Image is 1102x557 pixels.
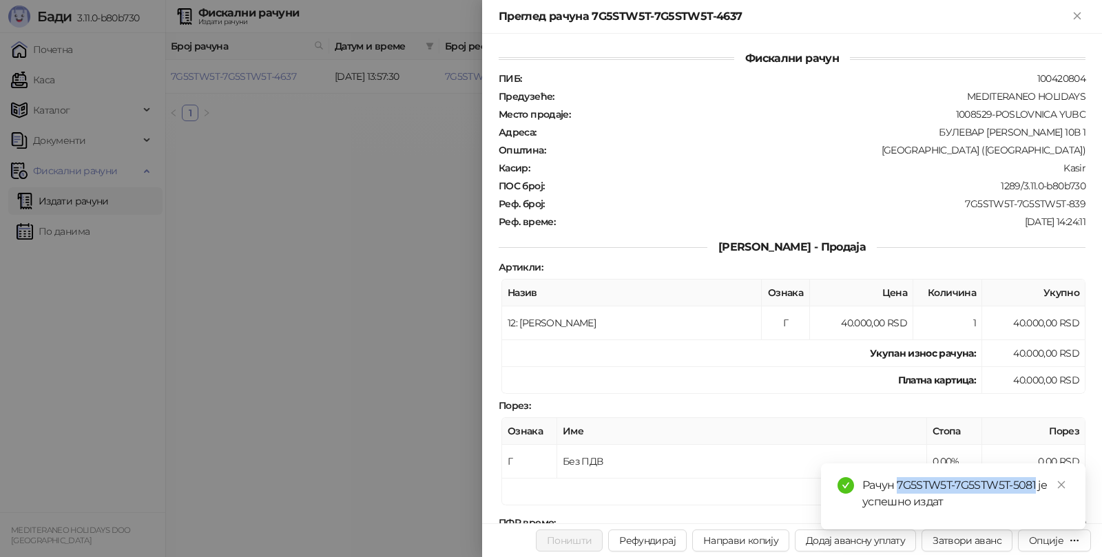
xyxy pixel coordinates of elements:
[810,280,913,306] th: Цена
[556,90,1087,103] div: MEDITERANEO HOLIDAYS
[499,90,554,103] strong: Предузеће :
[502,418,557,445] th: Ознака
[982,306,1085,340] td: 40.000,00 RSD
[982,367,1085,394] td: 40.000,00 RSD
[734,52,850,65] span: Фискални рачун
[557,216,1087,228] div: [DATE] 14:24:11
[572,108,1087,120] div: 1008529-POSLOVNICA YUBC
[546,198,1087,210] div: 7G5STW5T-7G5STW5T-839
[922,529,1012,551] button: Затвори аванс
[982,445,1085,479] td: 0,00 RSD
[982,340,1085,367] td: 40.000,00 RSD
[557,516,1087,529] div: [DATE] 13:57:30
[536,529,603,551] button: Поништи
[545,180,1087,192] div: 1289/3.11.0-b80b730
[547,144,1087,156] div: [GEOGRAPHIC_DATA] ([GEOGRAPHIC_DATA])
[762,280,810,306] th: Ознака
[1057,480,1066,490] span: close
[499,8,1069,25] div: Преглед рачуна 7G5STW5T-7G5STW5T-4637
[913,280,982,306] th: Количина
[927,445,982,479] td: 0,00%
[1069,8,1085,25] button: Close
[870,347,976,359] strong: Укупан износ рачуна :
[502,306,762,340] td: 12: [PERSON_NAME]
[538,126,1087,138] div: БУЛЕВАР [PERSON_NAME] 10В 1
[862,477,1069,510] div: Рачун 7G5STW5T-7G5STW5T-5081 је успешно издат
[927,418,982,445] th: Стопа
[692,529,789,551] button: Направи копију
[499,72,521,85] strong: ПИБ :
[502,445,557,479] td: Г
[499,261,543,273] strong: Артикли :
[1018,529,1091,551] button: Опције
[557,418,927,445] th: Име
[707,240,877,253] span: [PERSON_NAME] - Продаја
[810,306,913,340] td: 40.000,00 RSD
[499,198,545,210] strong: Реф. број :
[499,399,530,412] strong: Порез :
[982,418,1085,445] th: Порез
[898,374,976,386] strong: Платна картица :
[499,180,544,192] strong: ПОС број :
[557,445,927,479] td: Без ПДВ
[1054,477,1069,492] a: Close
[499,162,530,174] strong: Касир :
[502,280,762,306] th: Назив
[838,477,854,494] span: check-circle
[499,516,556,529] strong: ПФР време :
[531,162,1087,174] div: Kasir
[1029,534,1063,547] div: Опције
[499,144,545,156] strong: Општина :
[982,280,1085,306] th: Укупно
[499,126,537,138] strong: Адреса :
[499,108,570,120] strong: Место продаје :
[762,306,810,340] td: Г
[499,216,555,228] strong: Реф. време :
[608,529,687,551] button: Рефундирај
[913,306,982,340] td: 1
[703,534,778,547] span: Направи копију
[795,529,916,551] button: Додај авансну уплату
[523,72,1087,85] div: 100420804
